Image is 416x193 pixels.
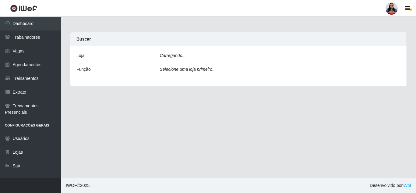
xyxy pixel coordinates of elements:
span: Desenvolvido por [370,182,411,189]
label: Loja [76,52,84,59]
span: IWOF [66,183,77,188]
a: iWof [403,183,411,188]
span: © 2025 . [66,182,91,189]
img: CoreUI Logo [10,5,37,12]
label: Função [76,66,91,73]
strong: Buscar [76,37,91,41]
i: Selecione uma loja primeiro... [160,67,216,72]
i: Carregando... [160,53,186,58]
